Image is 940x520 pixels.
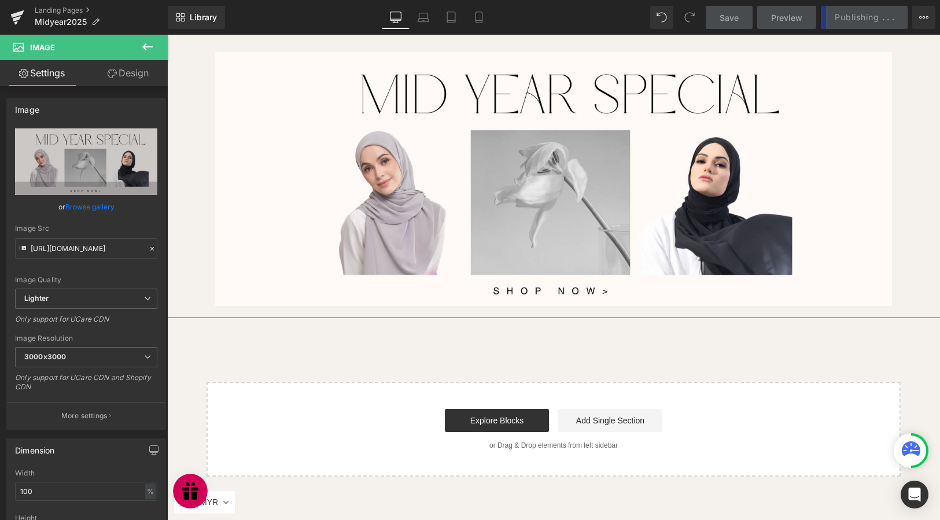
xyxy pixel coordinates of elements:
div: Open Intercom Messenger [901,481,928,508]
button: Redo [678,6,701,29]
a: Add Single Section [391,374,495,397]
div: Image Quality [15,276,157,284]
div: Image [15,98,39,115]
p: More settings [61,411,108,421]
button: Undo [650,6,673,29]
a: Mobile [465,6,493,29]
a: Tablet [437,6,465,29]
div: Image Src [15,224,157,233]
div: Dimension [15,439,55,455]
div: Width [15,469,157,477]
a: Preview [757,6,816,29]
b: Lighter [24,294,49,303]
a: Landing Pages [35,6,168,15]
iframe: Button to open loyalty program pop-up [6,439,40,474]
div: or [15,201,157,213]
div: Image Resolution [15,334,157,342]
span: Preview [771,12,802,24]
span: Library [190,12,217,23]
a: Explore Blocks [278,374,382,397]
a: Browse gallery [65,197,115,217]
b: 3000x3000 [24,352,66,361]
span: Image [30,43,55,52]
p: or Drag & Drop elements from left sidebar [58,407,715,415]
div: Only support for UCare CDN [15,315,157,331]
span: MYR [33,463,51,472]
a: Desktop [382,6,410,29]
div: Only support for UCare CDN and Shopify CDN [15,373,157,399]
input: Link [15,238,157,259]
span: Midyear2025 [35,17,87,27]
a: Laptop [410,6,437,29]
div: % [145,484,156,499]
input: auto [15,482,157,501]
button: More settings [7,402,165,429]
button: More [912,6,935,29]
span: Save [720,12,739,24]
a: Design [86,60,170,86]
a: New Library [168,6,225,29]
